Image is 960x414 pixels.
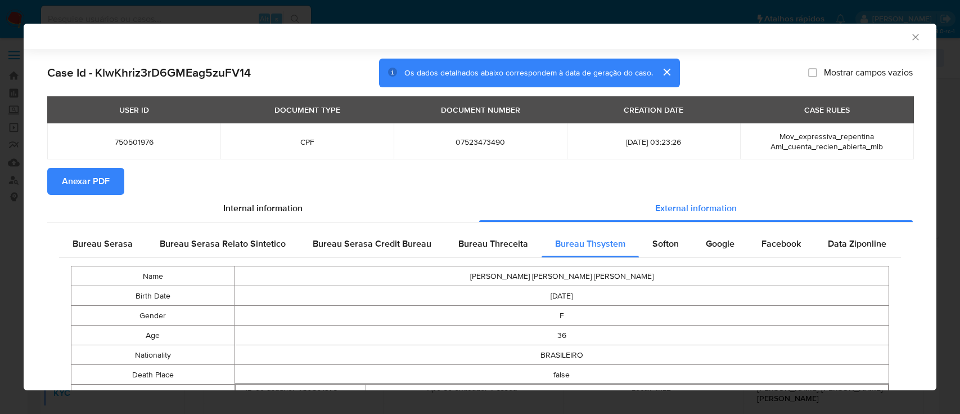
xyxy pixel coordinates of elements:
span: Internal information [223,202,303,215]
div: CREATION DATE [617,100,690,119]
div: Detailed external info [59,230,901,257]
td: [DATE] [235,286,889,306]
h2: Case Id - KlwKhriz3rD6GMEag5zuFV14 [47,65,251,80]
span: Softon [652,237,679,250]
div: closure-recommendation-modal [24,24,936,390]
span: Bureau Serasa [73,237,133,250]
button: Anexar PDF [47,168,124,195]
div: USER ID [112,100,156,119]
div: DOCUMENT NUMBER [434,100,527,119]
span: CPF [234,137,380,147]
span: Bureau Serasa Relato Sintetico [160,237,286,250]
td: false [235,365,889,385]
div: Detailed info [47,195,913,222]
td: Death Place [71,365,235,385]
span: Bureau Thsystem [555,237,625,250]
button: Fechar a janela [910,32,920,42]
span: External information [655,202,737,215]
div: DOCUMENT TYPE [268,100,347,119]
span: Os dados detalhados abaixo correspondem à data de geração do caso. [404,67,653,78]
button: cerrar [653,59,680,86]
span: Google [706,237,734,250]
td: F [235,306,889,326]
div: CASE RULES [797,100,857,119]
td: CPF [366,385,889,404]
span: Mov_expressiva_repentina [779,131,874,142]
td: Birth Date [71,286,235,306]
td: Type [235,385,366,404]
span: Facebook [761,237,801,250]
span: Bureau Threceita [458,237,528,250]
td: [PERSON_NAME] [PERSON_NAME] [PERSON_NAME] [235,266,889,286]
span: Mostrar campos vazios [824,67,913,78]
span: [DATE] 03:23:26 [580,137,727,147]
span: Data Ziponline [828,237,886,250]
span: 750501976 [61,137,207,147]
td: 36 [235,326,889,345]
td: Gender [71,306,235,326]
td: BRASILEIRO [235,345,889,365]
td: Age [71,326,235,345]
span: 07523473490 [407,137,553,147]
span: Anexar PDF [62,169,110,194]
td: Nationality [71,345,235,365]
td: Name [71,266,235,286]
input: Mostrar campos vazios [808,68,817,77]
span: Aml_cuenta_recien_abierta_mlb [770,141,883,152]
span: Bureau Serasa Credit Bureau [313,237,431,250]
